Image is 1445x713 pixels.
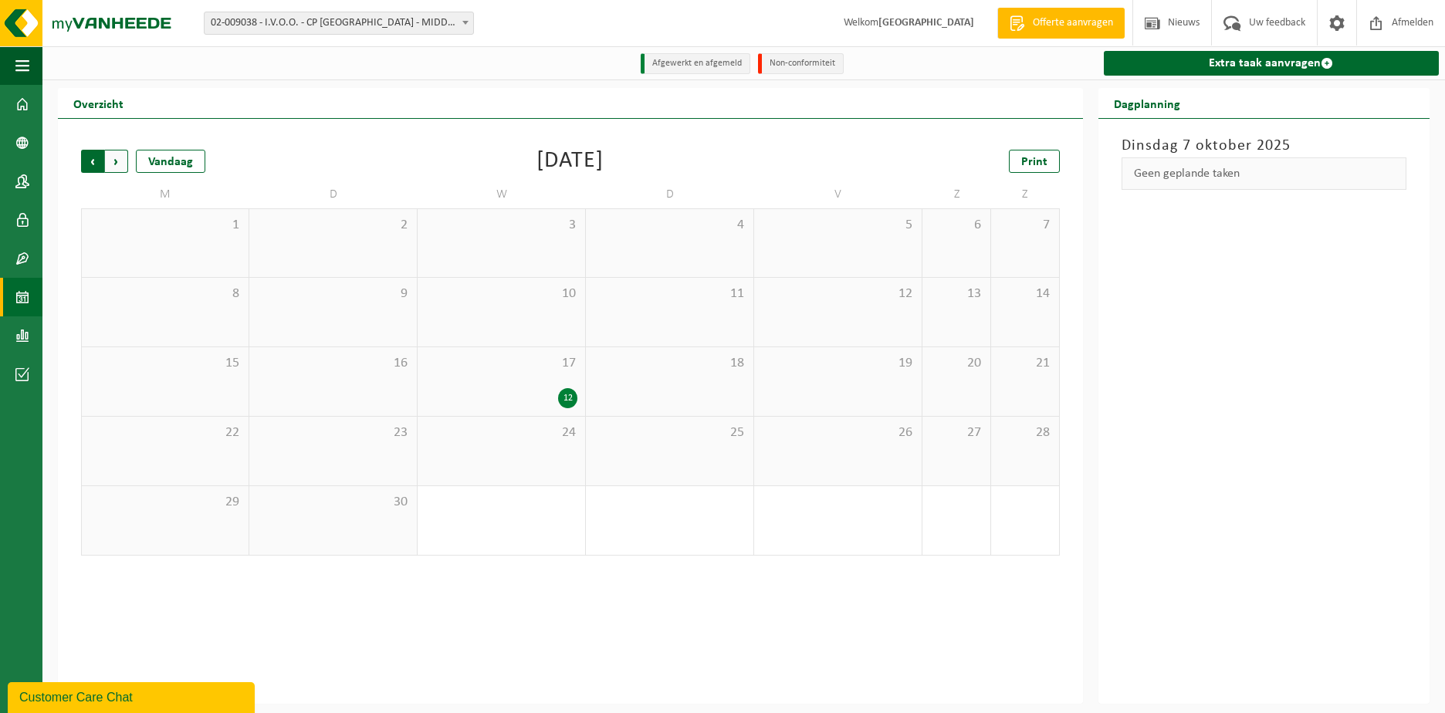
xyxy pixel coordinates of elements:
[594,217,746,234] span: 4
[90,424,241,441] span: 22
[425,355,577,372] span: 17
[1122,134,1406,157] h3: Dinsdag 7 oktober 2025
[999,286,1051,302] span: 14
[762,286,914,302] span: 12
[90,217,241,234] span: 1
[878,17,974,29] strong: [GEOGRAPHIC_DATA]
[1021,156,1047,168] span: Print
[257,286,409,302] span: 9
[90,286,241,302] span: 8
[641,53,750,74] li: Afgewerkt en afgemeld
[58,88,139,118] h2: Overzicht
[762,355,914,372] span: 19
[257,217,409,234] span: 2
[90,494,241,511] span: 29
[81,150,104,173] span: Vorige
[930,424,983,441] span: 27
[1122,157,1406,190] div: Geen geplande taken
[997,8,1125,39] a: Offerte aanvragen
[762,424,914,441] span: 26
[586,181,754,208] td: D
[90,355,241,372] span: 15
[999,424,1051,441] span: 28
[930,286,983,302] span: 13
[1029,15,1117,31] span: Offerte aanvragen
[81,181,249,208] td: M
[105,150,128,173] span: Volgende
[536,150,604,173] div: [DATE]
[204,12,474,35] span: 02-009038 - I.V.O.O. - CP MIDDELKERKE - MIDDELKERKE
[1104,51,1439,76] a: Extra taak aanvragen
[249,181,418,208] td: D
[922,181,991,208] td: Z
[762,217,914,234] span: 5
[425,286,577,302] span: 10
[257,424,409,441] span: 23
[8,679,258,713] iframe: chat widget
[758,53,844,74] li: Non-conformiteit
[930,355,983,372] span: 20
[425,424,577,441] span: 24
[594,286,746,302] span: 11
[594,424,746,441] span: 25
[999,355,1051,372] span: 21
[999,217,1051,234] span: 7
[991,181,1060,208] td: Z
[418,181,586,208] td: W
[558,388,577,408] div: 12
[257,494,409,511] span: 30
[594,355,746,372] span: 18
[257,355,409,372] span: 16
[1098,88,1196,118] h2: Dagplanning
[1009,150,1060,173] a: Print
[425,217,577,234] span: 3
[205,12,473,34] span: 02-009038 - I.V.O.O. - CP MIDDELKERKE - MIDDELKERKE
[136,150,205,173] div: Vandaag
[754,181,922,208] td: V
[930,217,983,234] span: 6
